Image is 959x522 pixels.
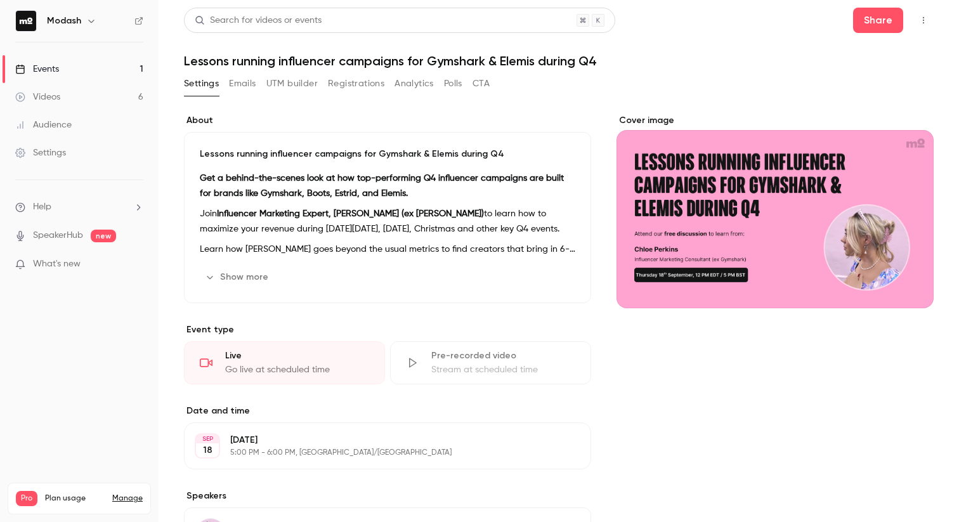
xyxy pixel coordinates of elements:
[33,229,83,242] a: SpeakerHub
[16,491,37,506] span: Pro
[184,490,591,502] label: Speakers
[266,74,318,94] button: UTM builder
[15,147,66,159] div: Settings
[15,91,60,103] div: Videos
[200,267,276,287] button: Show more
[200,206,575,237] p: Join to learn how to maximize your revenue during [DATE][DATE], [DATE], Christmas and other key Q...
[45,493,105,504] span: Plan usage
[33,200,51,214] span: Help
[91,230,116,242] span: new
[203,444,212,457] p: 18
[196,434,219,443] div: SEP
[200,148,575,160] p: Lessons running influencer campaigns for Gymshark & Elemis during Q4
[616,114,934,127] label: Cover image
[230,448,524,458] p: 5:00 PM - 6:00 PM, [GEOGRAPHIC_DATA]/[GEOGRAPHIC_DATA]
[431,349,575,362] div: Pre-recorded video
[444,74,462,94] button: Polls
[184,74,219,94] button: Settings
[200,174,564,198] strong: Get a behind-the-scenes look at how top-performing Q4 influencer campaigns are built for brands l...
[616,114,934,308] section: Cover image
[853,8,903,33] button: Share
[328,74,384,94] button: Registrations
[184,53,934,69] h1: Lessons running influencer campaigns for Gymshark & Elemis during Q4
[184,341,385,384] div: LiveGo live at scheduled time
[230,434,524,447] p: [DATE]
[225,349,369,362] div: Live
[229,74,256,94] button: Emails
[184,114,591,127] label: About
[200,242,575,257] p: Learn how [PERSON_NAME] goes beyond the usual metrics to find creators that bring in 6-figures of...
[195,14,322,27] div: Search for videos or events
[16,11,36,31] img: Modash
[390,341,591,384] div: Pre-recorded videoStream at scheduled time
[184,405,591,417] label: Date and time
[184,323,591,336] p: Event type
[15,63,59,75] div: Events
[47,15,81,27] h6: Modash
[15,200,143,214] li: help-dropdown-opener
[217,209,484,218] strong: Influencer Marketing Expert, [PERSON_NAME] (ex [PERSON_NAME])
[431,363,575,376] div: Stream at scheduled time
[395,74,434,94] button: Analytics
[225,363,369,376] div: Go live at scheduled time
[473,74,490,94] button: CTA
[15,119,72,131] div: Audience
[33,258,81,271] span: What's new
[112,493,143,504] a: Manage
